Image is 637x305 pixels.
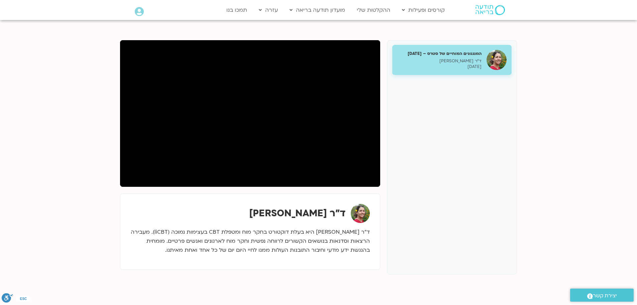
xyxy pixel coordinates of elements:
[353,4,394,16] a: ההקלטות שלי
[223,4,250,16] a: תמכו בנו
[255,4,281,16] a: עזרה
[249,207,346,220] strong: ד"ר [PERSON_NAME]
[397,51,482,57] h5: המנגנונים המוחיים של סטרס – [DATE]
[570,289,634,302] a: יצירת קשר
[397,58,482,64] p: ד"ר [PERSON_NAME]
[286,4,348,16] a: מועדון תודעה בריאה
[397,64,482,70] p: [DATE]
[487,50,507,70] img: המנגנונים המוחיים של סטרס – 30.9.25
[475,5,505,15] img: תודעה בריאה
[593,291,617,300] span: יצירת קשר
[399,4,448,16] a: קורסים ופעילות
[130,228,370,255] p: ד״ר [PERSON_NAME] היא בעלת דוקטורט בחקר מוח ומטפלת CBT בעצימות נמוכה (liCBT). מעבירה הרצאות וסדנא...
[351,204,370,223] img: ד"ר נועה אלבלדה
